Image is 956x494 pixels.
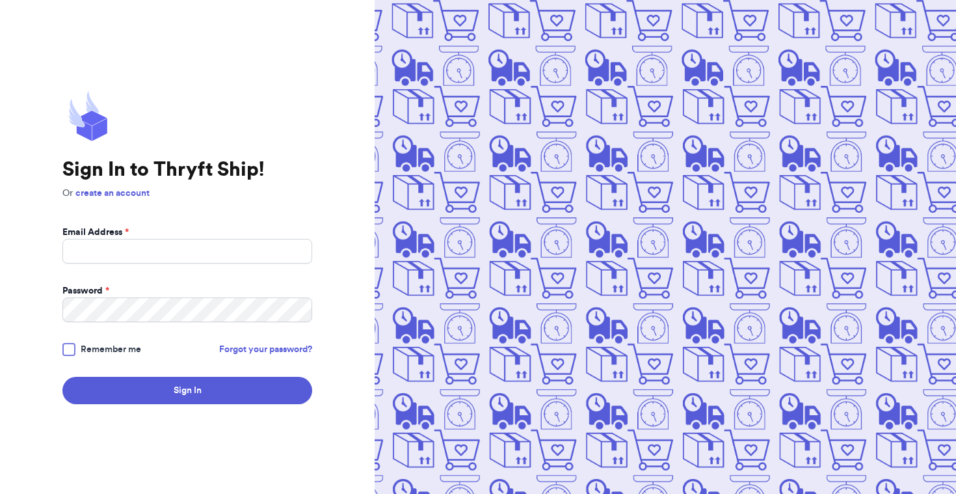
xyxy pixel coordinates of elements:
[81,343,141,356] span: Remember me
[219,343,312,356] a: Forgot your password?
[62,187,312,200] p: Or
[62,158,312,182] h1: Sign In to Thryft Ship!
[62,377,312,404] button: Sign In
[62,284,109,297] label: Password
[62,226,129,239] label: Email Address
[75,189,150,198] a: create an account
